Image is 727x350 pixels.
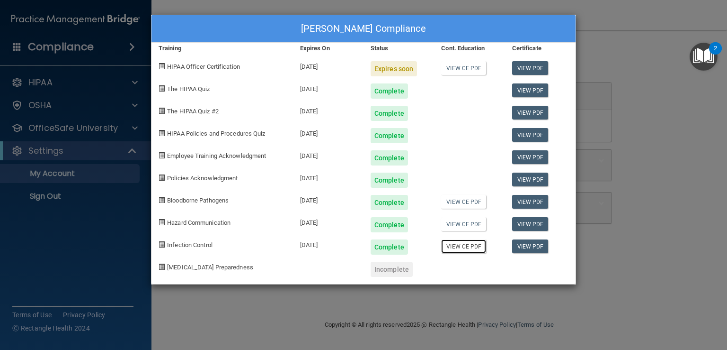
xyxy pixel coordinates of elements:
[441,239,486,253] a: View CE PDF
[441,61,486,75] a: View CE PDF
[293,76,363,99] div: [DATE]
[363,43,434,54] div: Status
[371,150,408,166] div: Complete
[371,262,413,277] div: Incomplete
[714,48,717,61] div: 2
[167,63,240,70] span: HIPAA Officer Certification
[293,99,363,121] div: [DATE]
[167,175,238,182] span: Policies Acknowledgment
[167,152,266,159] span: Employee Training Acknowledgment
[371,217,408,232] div: Complete
[167,85,210,92] span: The HIPAA Quiz
[512,61,549,75] a: View PDF
[441,217,486,231] a: View CE PDF
[293,232,363,255] div: [DATE]
[512,195,549,209] a: View PDF
[371,106,408,121] div: Complete
[690,43,718,71] button: Open Resource Center, 2 new notifications
[512,150,549,164] a: View PDF
[371,173,408,188] div: Complete
[293,43,363,54] div: Expires On
[151,43,293,54] div: Training
[293,188,363,210] div: [DATE]
[512,173,549,186] a: View PDF
[293,54,363,76] div: [DATE]
[512,217,549,231] a: View PDF
[505,43,576,54] div: Certificate
[293,210,363,232] div: [DATE]
[371,61,417,76] div: Expires soon
[167,130,265,137] span: HIPAA Policies and Procedures Quiz
[151,15,576,43] div: [PERSON_NAME] Compliance
[167,264,253,271] span: [MEDICAL_DATA] Preparedness
[564,284,716,322] iframe: Drift Widget Chat Controller
[293,143,363,166] div: [DATE]
[167,241,213,249] span: Infection Control
[434,43,505,54] div: Cont. Education
[512,106,549,120] a: View PDF
[293,166,363,188] div: [DATE]
[293,121,363,143] div: [DATE]
[371,83,408,99] div: Complete
[441,195,486,209] a: View CE PDF
[512,83,549,97] a: View PDF
[371,128,408,143] div: Complete
[371,239,408,255] div: Complete
[512,239,549,253] a: View PDF
[167,108,219,115] span: The HIPAA Quiz #2
[167,219,231,226] span: Hazard Communication
[371,195,408,210] div: Complete
[167,197,229,204] span: Bloodborne Pathogens
[512,128,549,142] a: View PDF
